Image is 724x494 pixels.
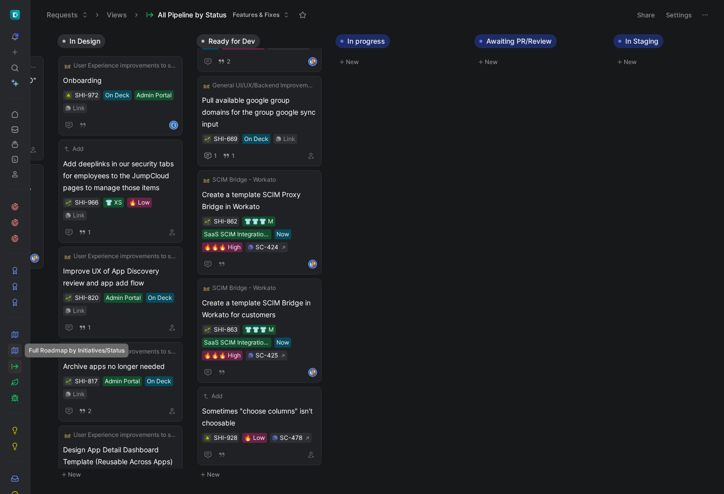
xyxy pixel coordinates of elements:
div: 🔥 Low [129,198,150,208]
button: Ready for Dev [197,34,260,48]
img: 🛤️ [203,82,209,88]
div: 👕👕👕 M [244,216,273,226]
img: 🪲 [66,93,71,99]
button: Add [202,391,224,401]
span: 1 [88,229,91,235]
div: Now [276,338,289,348]
img: 🌱 [204,327,210,333]
button: 🌱 [65,378,72,385]
a: 🛤️User Experience improvements to support Google workspace as an IdPOnboardingOn DeckAdmin Portal... [59,56,183,136]
div: 🌱 [204,326,211,333]
span: Awaiting PR/Review [486,36,552,46]
div: SHI-817 [75,376,98,386]
span: SCIM Bridge - Workato [212,283,276,293]
button: 🛤️SCIM Bridge - Workato [202,283,277,293]
a: 🛤️User Experience improvements to support Google workspace as an IdPArchive apps no longer needed... [59,342,183,422]
button: Views [102,7,132,22]
a: AddSometimes "choose columns" isn't choosable🔥 LowSC-478 [197,387,322,465]
img: avatar [31,255,38,262]
div: SHI-862 [214,216,237,226]
span: User Experience improvements to support Google workspace as an IdP [73,430,177,440]
a: 🛤️User Experience improvements to support Google workspace as an IdPImprove UX of App Discovery r... [59,247,183,338]
div: SC-478 [280,433,302,443]
img: 🛤️ [65,349,70,354]
span: User Experience improvements to support Google workspace as an IdP [73,251,177,261]
a: AddAdd deeplinks in our security tabs for employees to the JumpCloud pages to manage those items👕... [59,140,183,243]
span: In Design [69,36,100,46]
div: Admin Portal [136,90,172,100]
img: 🛤️ [65,432,70,438]
div: SHI-820 [75,293,99,303]
span: User Experience improvements to support Google workspace as an IdP [73,61,177,71]
span: 2 [227,59,230,65]
button: 2 [77,406,93,417]
div: 👕👕👕 M [245,325,274,335]
div: SC-424 [256,242,278,252]
span: Add deeplinks in our security tabs for employees to the JumpCloud pages to manage those items [63,158,178,194]
span: Create a template SCIM Bridge in Workato for customers [202,297,317,321]
a: 🛤️SCIM Bridge - WorkatoCreate a template SCIM Proxy Bridge in Workato👕👕👕 MSaaS SCIM IntegrationsN... [197,170,322,275]
div: E [170,122,177,129]
button: Settings [661,8,696,22]
div: 🔥 Low [244,433,265,443]
span: User Experience improvements to support Google workspace as an IdP [73,347,177,356]
span: SCIM Bridge - Workato [212,175,276,185]
div: Link [283,134,295,144]
img: avatar [309,369,316,376]
div: SC-425 [256,351,278,360]
button: New [335,56,466,68]
div: Admin Portal [105,376,140,386]
img: 🌱 [66,379,71,385]
span: Features & Fixes [233,10,279,20]
div: SaaS SCIM Integrations [204,229,269,239]
a: 🛤️SCIM Bridge - WorkatoCreate a template SCIM Bridge in Workato for customers👕👕👕 MSaaS SCIM Integ... [197,279,322,383]
button: In Staging [613,34,663,48]
span: Create a template SCIM Proxy Bridge in Workato [202,189,317,212]
div: Link [73,103,85,113]
button: Awaiting PR/Review [474,34,557,48]
div: On Deck [244,134,268,144]
button: 1 [202,150,219,162]
img: avatar [309,261,316,268]
div: Awaiting PR/ReviewNew [470,30,609,73]
button: 🌱 [204,218,211,225]
img: 🛤️ [65,253,70,259]
button: 🛤️General UI/UX/Backend Improvements [202,80,317,90]
div: In progressNew [331,30,470,73]
img: 🛤️ [65,63,70,69]
img: 🛤️ [203,285,209,291]
span: All Pipeline by Status [158,10,227,20]
div: SHI-669 [214,134,237,144]
img: ShiftControl [10,10,20,20]
div: SHI-928 [214,433,237,443]
button: 🌱 [204,136,211,142]
button: 🪲 [204,434,211,441]
div: 🌱 [65,199,72,206]
span: Onboarding [63,74,178,86]
span: 2 [88,408,91,414]
span: In Staging [625,36,658,46]
div: 👕 XS [105,198,122,208]
div: Admin Portal [106,293,141,303]
span: General UI/UX/Backend Improvements [212,80,316,90]
button: 🪲 [65,92,72,99]
div: SHI-966 [75,198,98,208]
button: Requests [42,7,92,22]
button: 🛤️User Experience improvements to support Google workspace as an IdP [63,61,178,71]
img: 🌱 [204,219,210,225]
img: 🪲 [204,435,210,441]
div: On Deck [147,376,171,386]
span: In progress [347,36,385,46]
button: Add [63,144,85,154]
button: In Design [58,34,105,48]
div: Link [73,211,85,220]
button: 🛤️User Experience improvements to support Google workspace as an IdP [63,430,178,440]
span: Improve UX of App Discovery review and app add flow [63,265,178,289]
div: SHI-972 [75,90,98,100]
img: 🌱 [66,295,71,301]
button: 2 [216,56,232,67]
